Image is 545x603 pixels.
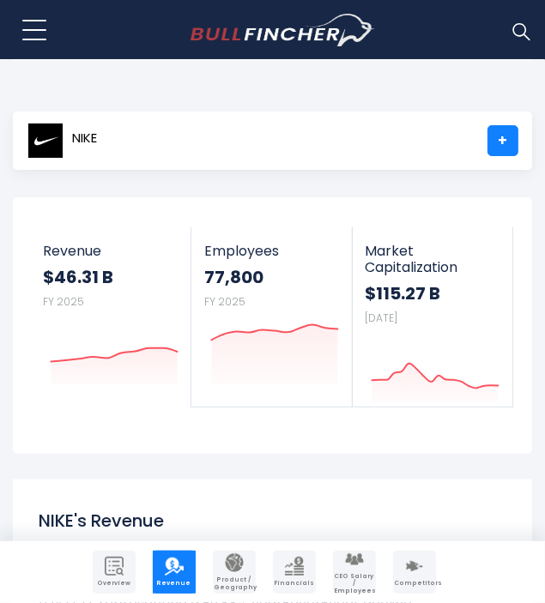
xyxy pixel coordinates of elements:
[204,266,338,288] strong: 77,800
[204,294,245,309] small: FY 2025
[27,123,64,159] img: NKE logo
[94,580,134,587] span: Overview
[366,243,500,275] span: Market Capitalization
[333,551,376,594] a: Company Employees
[72,131,97,146] span: NIKE
[39,508,506,534] h1: NIKE's Revenue
[27,125,98,156] a: NIKE
[395,580,434,587] span: Competitors
[353,227,512,407] a: Market Capitalization $115.27 B [DATE]
[191,227,351,389] a: Employees 77,800 FY 2025
[275,580,314,587] span: Financials
[191,14,375,46] a: Go to homepage
[191,14,375,46] img: bullfincher logo
[43,294,84,309] small: FY 2025
[366,311,398,325] small: [DATE]
[393,551,436,594] a: Company Competitors
[153,551,196,594] a: Company Revenue
[154,580,194,587] span: Revenue
[215,576,254,591] span: Product / Geography
[366,282,500,305] strong: $115.27 B
[204,243,338,259] span: Employees
[335,573,374,594] span: CEO Salary / Employees
[273,551,316,594] a: Company Financials
[43,266,179,288] strong: $46.31 B
[30,227,191,389] a: Revenue $46.31 B FY 2025
[43,243,179,259] span: Revenue
[487,125,518,156] a: +
[93,551,136,594] a: Company Overview
[213,551,256,594] a: Company Product/Geography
